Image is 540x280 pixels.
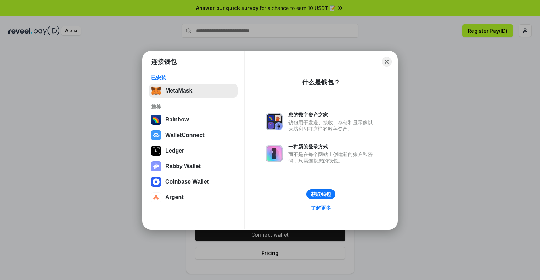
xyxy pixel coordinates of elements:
div: Coinbase Wallet [165,179,209,185]
div: 一种新的登录方式 [288,143,376,150]
img: svg+xml,%3Csvg%20width%3D%2228%22%20height%3D%2228%22%20viewBox%3D%220%200%2028%2028%22%20fill%3D... [151,130,161,140]
button: Rabby Wallet [149,159,238,173]
img: svg+xml,%3Csvg%20xmlns%3D%22http%3A%2F%2Fwww.w3.org%2F2000%2Fsvg%22%20fill%3D%22none%22%20viewBox... [266,145,283,162]
img: svg+xml,%3Csvg%20width%3D%22120%22%20height%3D%22120%22%20viewBox%3D%220%200%20120%20120%22%20fil... [151,115,161,125]
img: svg+xml,%3Csvg%20xmlns%3D%22http%3A%2F%2Fwww.w3.org%2F2000%2Fsvg%22%20fill%3D%22none%22%20viewBox... [151,161,161,171]
div: 了解更多 [311,205,331,211]
a: 了解更多 [307,203,335,213]
div: 什么是钱包？ [302,78,340,87]
div: 获取钱包 [311,191,331,197]
img: svg+xml,%3Csvg%20fill%3D%22none%22%20height%3D%2233%22%20viewBox%3D%220%200%2035%2033%22%20width%... [151,86,161,96]
button: Rainbow [149,113,238,127]
div: 已安装 [151,75,236,81]
img: svg+xml,%3Csvg%20xmlns%3D%22http%3A%2F%2Fwww.w3.org%2F2000%2Fsvg%22%20width%3D%2228%22%20height%3... [151,146,161,156]
button: Coinbase Wallet [149,175,238,189]
div: 您的数字资产之家 [288,112,376,118]
button: Argent [149,190,238,204]
button: 获取钱包 [306,189,335,199]
button: WalletConnect [149,128,238,142]
div: 钱包用于发送、接收、存储和显示像以太坊和NFT这样的数字资产。 [288,119,376,132]
img: svg+xml,%3Csvg%20width%3D%2228%22%20height%3D%2228%22%20viewBox%3D%220%200%2028%2028%22%20fill%3D... [151,192,161,202]
button: Ledger [149,144,238,158]
button: MetaMask [149,84,238,98]
button: Close [382,57,392,67]
div: Argent [165,194,184,201]
div: Ledger [165,148,184,154]
div: Rabby Wallet [165,163,201,169]
div: 而不是在每个网站上创建新的账户和密码，只需连接您的钱包。 [288,151,376,164]
div: WalletConnect [165,132,205,138]
img: svg+xml,%3Csvg%20width%3D%2228%22%20height%3D%2228%22%20viewBox%3D%220%200%2028%2028%22%20fill%3D... [151,177,161,187]
img: svg+xml,%3Csvg%20xmlns%3D%22http%3A%2F%2Fwww.w3.org%2F2000%2Fsvg%22%20fill%3D%22none%22%20viewBox... [266,113,283,130]
h1: 连接钱包 [151,58,177,66]
div: Rainbow [165,117,189,123]
div: MetaMask [165,88,192,94]
div: 推荐 [151,103,236,110]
